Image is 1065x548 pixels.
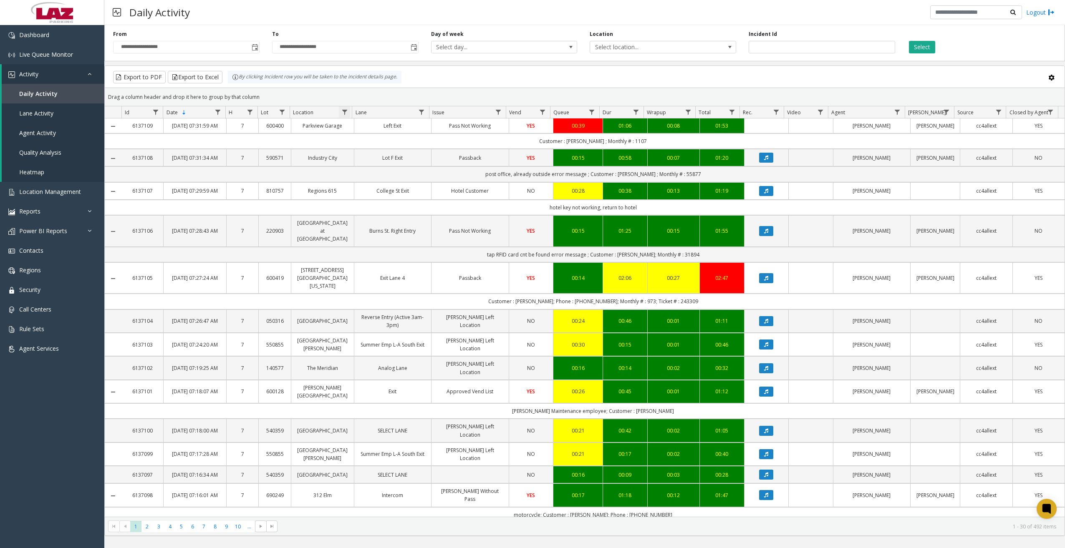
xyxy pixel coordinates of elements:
[705,227,739,235] div: 01:55
[608,387,642,395] div: 00:45
[965,227,1007,235] a: cc4allext
[121,166,1065,182] td: post office, already outside error message ; Customer : [PERSON_NAME] ; Monthly # : 55877
[8,326,15,333] img: 'icon'
[264,187,286,195] a: 810757
[537,106,548,118] a: Vend Filter Menu
[296,427,348,435] a: [GEOGRAPHIC_DATA]
[169,122,221,130] a: [DATE] 07:31:59 AM
[264,427,286,435] a: 540359
[558,317,598,325] a: 00:24
[514,227,548,235] a: YES
[437,122,504,130] a: Pass Not Working
[608,227,642,235] a: 01:25
[965,427,1007,435] a: cc4allext
[705,274,739,282] div: 02:47
[705,122,739,130] a: 01:53
[359,122,427,130] a: Left Exit
[19,266,41,274] span: Regions
[126,364,158,372] a: 6137102
[19,168,44,176] span: Heatmap
[8,209,15,215] img: 'icon'
[19,227,67,235] span: Power BI Reports
[993,106,1004,118] a: Source Filter Menu
[169,387,221,395] a: [DATE] 07:18:07 AM
[705,364,739,372] div: 00:32
[19,344,59,352] span: Agent Services
[296,446,348,462] a: [GEOGRAPHIC_DATA][PERSON_NAME]
[150,106,161,118] a: Id Filter Menu
[514,317,548,325] a: NO
[527,227,535,234] span: YES
[432,41,548,53] span: Select day...
[1035,274,1042,282] span: YES
[608,427,642,435] a: 00:42
[8,32,15,39] img: 'icon'
[232,341,254,349] a: 7
[558,427,598,435] div: 00:21
[359,313,427,329] a: Reverse Entry (Active 3am-3pm)
[527,317,535,324] span: NO
[169,450,221,458] a: [DATE] 07:17:28 AM
[608,154,642,162] div: 00:58
[339,106,350,118] a: Location Filter Menu
[558,227,598,235] div: 00:15
[169,427,221,435] a: [DATE] 07:18:00 AM
[359,274,427,282] a: Exit Lane 4
[838,154,906,162] a: [PERSON_NAME]
[608,274,642,282] a: 02:06
[1035,154,1042,161] span: NO
[8,346,15,352] img: 'icon'
[965,387,1007,395] a: cc4allext
[527,274,535,282] span: YES
[1026,8,1055,17] a: Logout
[965,274,1007,282] a: cc4allext
[527,364,535,372] span: NO
[121,294,1065,309] td: Customer : [PERSON_NAME]; Phone : [PHONE_NUMBER]; Monthly # : 973; Ticket # : 243309
[892,106,903,118] a: Agent Filter Menu
[169,227,221,235] a: [DATE] 07:28:43 AM
[296,154,348,162] a: Industry City
[1018,317,1060,325] a: NO
[19,109,53,117] span: Lane Activity
[608,317,642,325] a: 00:46
[1018,427,1060,435] a: YES
[558,364,598,372] div: 00:16
[264,122,286,130] a: 600400
[296,384,348,400] a: [PERSON_NAME][GEOGRAPHIC_DATA]
[653,122,694,130] div: 00:08
[514,274,548,282] a: YES
[169,154,221,162] a: [DATE] 07:31:34 AM
[8,52,15,58] img: 'icon'
[916,274,955,282] a: [PERSON_NAME]
[558,387,598,395] a: 00:26
[169,364,221,372] a: [DATE] 07:19:25 AM
[653,227,694,235] a: 00:15
[126,227,158,235] a: 6137106
[558,274,598,282] div: 00:14
[1018,187,1060,195] a: YES
[1018,122,1060,130] a: YES
[838,227,906,235] a: [PERSON_NAME]
[527,154,535,161] span: YES
[558,187,598,195] a: 00:28
[277,106,288,118] a: Lot Filter Menu
[965,364,1007,372] a: cc4allext
[416,106,427,118] a: Lane Filter Menu
[126,187,158,195] a: 6137107
[105,155,121,162] a: Collapse Details
[1045,106,1056,118] a: Closed by Agent Filter Menu
[19,305,51,313] span: Call Centers
[296,317,348,325] a: [GEOGRAPHIC_DATA]
[838,122,906,130] a: [PERSON_NAME]
[653,274,694,282] a: 00:27
[653,154,694,162] a: 00:07
[493,106,504,118] a: Issue Filter Menu
[965,122,1007,130] a: cc4allext
[838,341,906,349] a: [PERSON_NAME]
[653,317,694,325] a: 00:01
